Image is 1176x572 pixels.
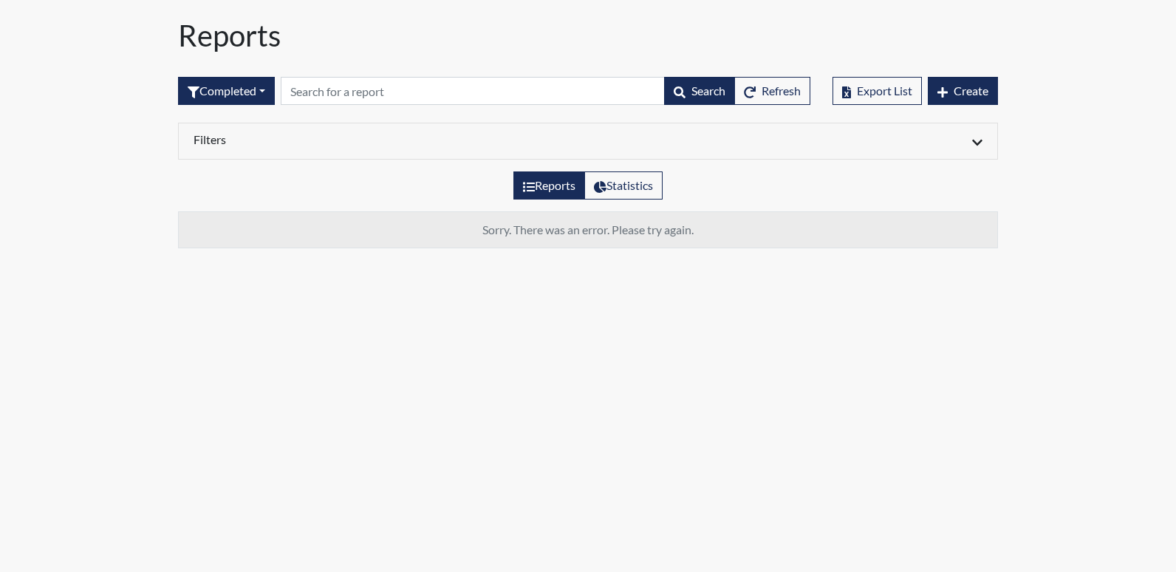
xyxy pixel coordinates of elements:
div: Click to expand/collapse filters [182,132,994,150]
td: Sorry. There was an error. Please try again. [179,212,998,248]
span: Refresh [762,84,801,98]
div: Filter by interview status [178,77,275,105]
label: View the list of reports [513,171,585,200]
span: Export List [857,84,912,98]
button: Search [664,77,735,105]
label: View statistics about completed interviews [584,171,663,200]
button: Refresh [734,77,810,105]
span: Search [691,84,725,98]
h6: Filters [194,132,577,146]
button: Export List [833,77,922,105]
span: Create [954,84,988,98]
input: Search by Registration ID, Interview Number, or Investigation Name. [281,77,665,105]
button: Completed [178,77,275,105]
button: Create [928,77,998,105]
h1: Reports [178,18,998,53]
